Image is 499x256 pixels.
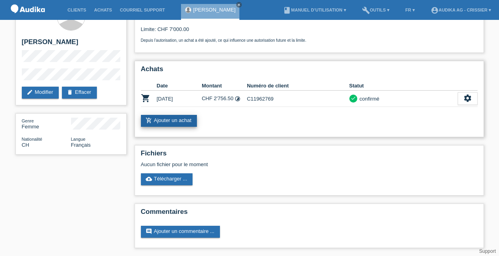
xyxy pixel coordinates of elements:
span: Nationalité [22,137,42,142]
a: close [236,2,242,8]
span: Langue [71,137,86,142]
td: CHF 2'756.50 [202,91,247,107]
div: Limite: CHF 7'000.00 [141,20,478,43]
p: Depuis l’autorisation, un achat a été ajouté, ce qui influence une autorisation future et la limite. [141,38,478,43]
a: editModifier [22,87,59,99]
a: Achats [90,8,116,12]
a: account_circleAudika AG - Crissier ▾ [427,8,495,12]
td: [DATE] [157,91,202,107]
h2: Achats [141,65,478,77]
h2: Fichiers [141,149,478,161]
i: settings [463,94,472,103]
a: [PERSON_NAME] [193,7,236,13]
div: Aucun fichier pour le moment [141,161,383,167]
div: Femme [22,118,71,130]
h2: [PERSON_NAME] [22,38,120,50]
a: add_shopping_cartAjouter un achat [141,115,197,127]
a: bookManuel d’utilisation ▾ [279,8,350,12]
i: add_shopping_cart [146,117,152,124]
a: Support [479,248,496,254]
th: Statut [349,81,458,91]
i: comment [146,228,152,235]
a: buildOutils ▾ [358,8,393,12]
a: deleteEffacer [62,87,97,99]
i: delete [67,89,73,95]
a: Courriel Support [116,8,169,12]
i: Taux fixes (24 versements) [235,96,241,102]
h2: Commentaires [141,208,478,220]
span: Français [71,142,91,148]
span: Genre [22,118,34,123]
a: FR ▾ [401,8,419,12]
i: edit [27,89,33,95]
th: Numéro de client [247,81,349,91]
i: account_circle [431,6,439,14]
i: close [237,3,241,7]
i: check [351,95,356,101]
th: Date [157,81,202,91]
div: confirmé [357,95,380,103]
th: Montant [202,81,247,91]
i: POSP00028548 [141,93,150,103]
i: build [362,6,370,14]
span: Suisse [22,142,29,148]
a: Clients [64,8,90,12]
td: C11962769 [247,91,349,107]
i: book [283,6,291,14]
a: commentAjouter un commentaire ... [141,226,220,238]
a: cloud_uploadTélécharger ... [141,173,193,185]
i: cloud_upload [146,176,152,182]
a: POS — MF Group [8,16,48,21]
